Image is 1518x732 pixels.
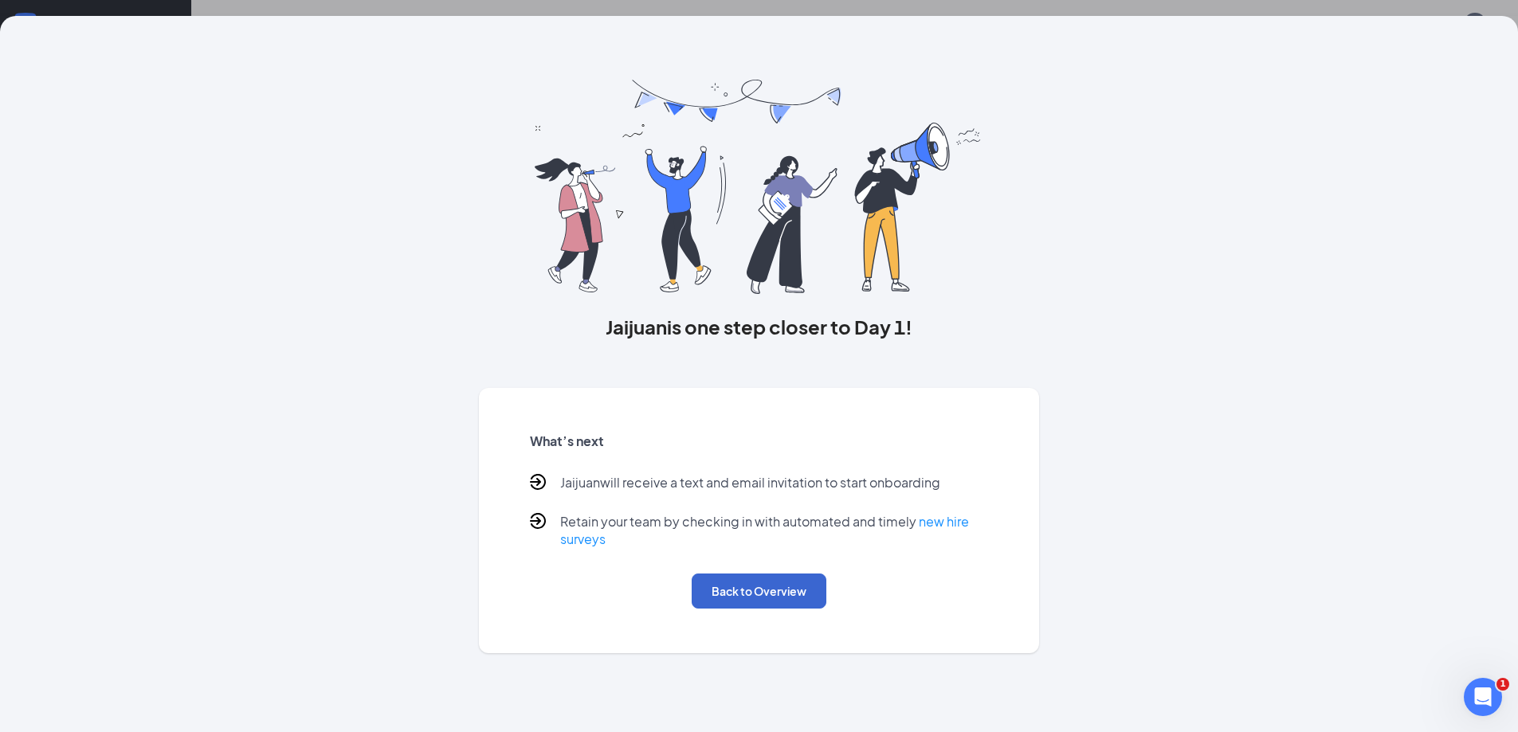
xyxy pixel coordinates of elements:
[1464,678,1502,716] iframe: Intercom live chat
[560,513,969,547] a: new hire surveys
[560,513,989,548] p: Retain your team by checking in with automated and timely
[535,80,983,294] img: you are all set
[1496,678,1509,691] span: 1
[692,573,826,609] button: Back to Overview
[530,433,989,450] h5: What’s next
[560,474,940,494] p: Jaijuan will receive a text and email invitation to start onboarding
[479,313,1040,340] h3: Jaijuan is one step closer to Day 1!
